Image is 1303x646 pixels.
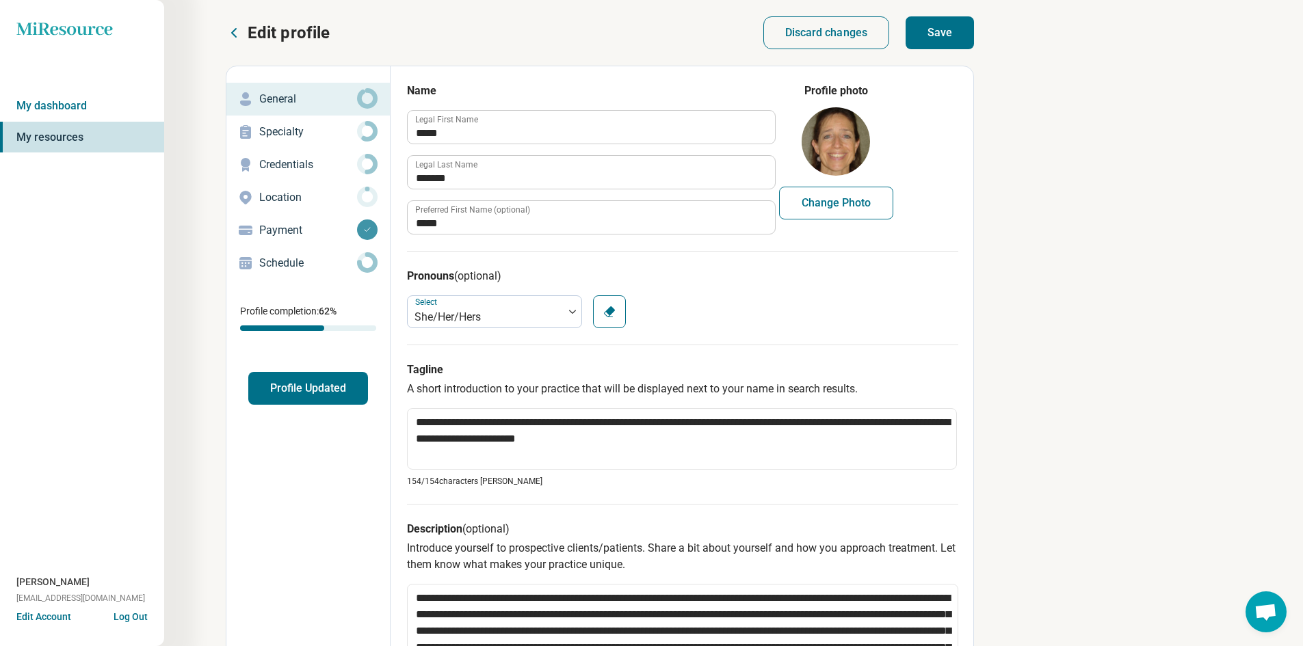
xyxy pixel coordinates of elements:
a: Credentials [226,148,390,181]
span: [EMAIL_ADDRESS][DOMAIN_NAME] [16,592,145,604]
a: General [226,83,390,116]
p: 154/ 154 characters [PERSON_NAME] [407,475,958,487]
p: General [259,91,357,107]
div: Profile completion [240,325,376,331]
button: Discard changes [763,16,890,49]
p: Specialty [259,124,357,140]
a: Specialty [226,116,390,148]
button: Profile Updated [248,372,368,405]
a: Location [226,181,390,214]
button: Change Photo [779,187,893,219]
a: Payment [226,214,390,247]
label: Legal First Name [415,116,478,124]
p: Location [259,189,357,206]
p: Payment [259,222,357,239]
p: Credentials [259,157,357,173]
div: Profile completion: [226,296,390,339]
label: Preferred First Name (optional) [415,206,530,214]
p: A short introduction to your practice that will be displayed next to your name in search results. [407,381,958,397]
a: Schedule [226,247,390,280]
button: Log Out [114,610,148,621]
h3: Tagline [407,362,958,378]
a: Open chat [1246,591,1287,632]
button: Edit profile [226,22,330,44]
h3: Pronouns [407,268,958,284]
span: (optional) [454,269,501,282]
p: Introduce yourself to prospective clients/patients. Share a bit about yourself and how you approa... [407,540,958,573]
span: 62 % [319,306,337,317]
button: Edit Account [16,610,71,624]
img: avatar image [802,107,870,176]
button: Save [906,16,974,49]
div: She/Her/Hers [414,309,557,325]
label: Select [415,297,440,307]
span: [PERSON_NAME] [16,575,90,589]
h3: Name [407,83,774,99]
p: Edit profile [248,22,330,44]
label: Legal Last Name [415,161,477,169]
span: (optional) [462,522,510,535]
legend: Profile photo [804,83,868,99]
h3: Description [407,521,958,537]
p: Schedule [259,255,357,271]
